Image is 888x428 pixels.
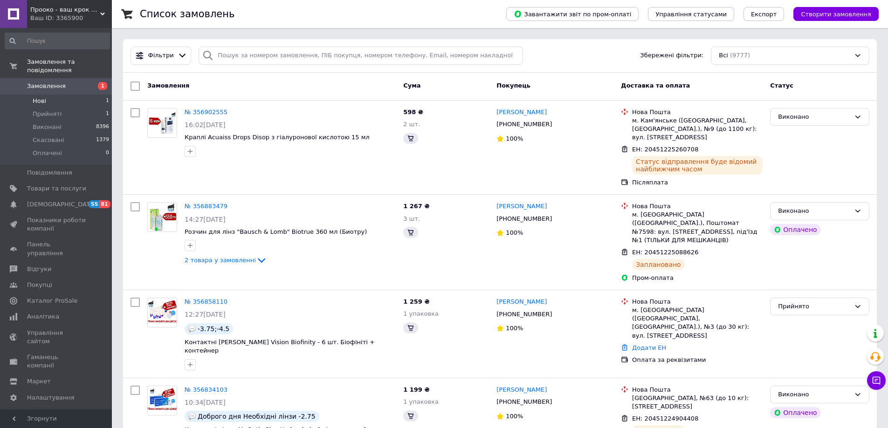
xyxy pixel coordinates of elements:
span: Товари та послуги [27,184,86,193]
span: (9777) [730,52,750,59]
span: Управління сайтом [27,329,86,346]
span: 12:27[DATE] [185,311,226,318]
span: 10:34[DATE] [185,399,226,406]
span: Статус [770,82,793,89]
a: Розчин для лінз "Bausch & Lomb" Biotrue 360 мл (Биотру) [185,228,367,235]
span: Cума [403,82,420,89]
a: Створити замовлення [784,10,879,17]
button: Завантажити звіт по пром-оплаті [506,7,639,21]
div: Нова Пошта [632,298,763,306]
img: :speech_balloon: [188,413,196,420]
span: Покупець [496,82,530,89]
a: № 356902555 [185,109,227,115]
span: Збережені фільтри: [640,51,703,60]
div: Прийнято [778,302,850,312]
span: Показники роботи компанії [27,216,86,233]
a: Додати ЕН [632,344,666,351]
span: Експорт [751,11,777,18]
span: Замовлення [147,82,189,89]
span: 8396 [96,123,109,131]
button: Управління статусами [648,7,734,21]
span: Оплачені [33,149,62,157]
span: 100% [506,229,523,236]
span: ЕН: 20451225088626 [632,249,698,256]
span: Краплі Acuaiss Drops Disop з гіалуронової кислотою 15 мл [185,134,370,141]
span: Фільтри [148,51,174,60]
span: 1 [106,110,109,118]
span: 100% [506,135,523,142]
span: Створити замовлення [801,11,871,18]
div: [PHONE_NUMBER] [495,396,554,408]
span: Всі [719,51,728,60]
span: Повідомлення [27,169,72,177]
input: Пошук за номером замовлення, ПІБ покупця, номером телефону, Email, номером накладної [199,47,523,65]
button: Експорт [743,7,785,21]
div: Ваш ID: 3365900 [30,14,112,22]
span: 100% [506,413,523,420]
div: Виконано [778,206,850,216]
a: Фото товару [147,298,177,327]
span: Замовлення [27,82,66,90]
span: Управління статусами [655,11,727,18]
span: Відгуки [27,265,51,273]
button: Чат з покупцем [867,371,886,390]
a: Фото товару [147,108,177,138]
span: Покупці [27,281,52,289]
div: Нова Пошта [632,108,763,116]
span: 55 [89,200,99,208]
div: Нова Пошта [632,386,763,394]
span: Нові [33,97,46,105]
img: Фото товару [148,112,177,134]
div: Виконано [778,390,850,400]
a: № 356834103 [185,386,227,393]
a: [PERSON_NAME] [496,202,547,211]
a: 2 товара у замовленні [185,257,267,264]
span: 1379 [96,136,109,144]
img: Фото товару [148,300,177,324]
span: [DEMOGRAPHIC_DATA] [27,200,96,209]
span: 16:02[DATE] [185,121,226,129]
span: -3.75;-4.5 [198,325,229,333]
span: 100% [506,325,523,332]
a: Фото товару [147,202,177,232]
span: Гаманець компанії [27,353,86,370]
a: Фото товару [147,386,177,415]
span: Завантажити звіт по пром-оплаті [514,10,631,18]
span: Доброго дня Необхідні лінзи -2.75 [198,413,316,420]
span: 3 шт. [403,215,420,222]
span: 1 259 ₴ [403,298,429,305]
img: :speech_balloon: [188,325,196,333]
div: м. Кам'янське ([GEOGRAPHIC_DATA], [GEOGRAPHIC_DATA].), №9 (до 1100 кг): вул. [STREET_ADDRESS] [632,116,763,142]
span: ЕН: 20451225260708 [632,146,698,153]
div: [GEOGRAPHIC_DATA], №63 (до 10 кг): [STREET_ADDRESS] [632,394,763,411]
span: 2 шт. [403,121,420,128]
a: Контактні [PERSON_NAME] Vision Biofinity - 6 шт. Біофініті + контейнер [185,339,375,354]
span: 1 упаковка [403,310,439,317]
span: ЕН: 20451224904408 [632,415,698,422]
img: Фото товару [148,388,177,413]
span: 1 [98,82,107,90]
div: Оплата за реквізитами [632,356,763,364]
span: Аналітика [27,313,59,321]
div: [PHONE_NUMBER] [495,118,554,130]
img: Фото товару [148,203,177,231]
h1: Список замовлень [140,8,234,20]
div: м. [GEOGRAPHIC_DATA] ([GEOGRAPHIC_DATA], [GEOGRAPHIC_DATA].), №3 (до 30 кг): вул. [STREET_ADDRESS] [632,306,763,340]
div: [PHONE_NUMBER] [495,213,554,225]
a: [PERSON_NAME] [496,108,547,117]
span: 1 упаковка [403,398,439,405]
input: Пошук [5,33,110,49]
span: 1 199 ₴ [403,386,429,393]
span: Налаштування [27,394,75,402]
span: 1 267 ₴ [403,203,429,210]
span: Виконані [33,123,62,131]
span: Скасовані [33,136,64,144]
span: Каталог ProSale [27,297,77,305]
span: 81 [99,200,110,208]
div: [PHONE_NUMBER] [495,308,554,320]
div: Виконано [778,112,850,122]
button: Створити замовлення [793,7,879,21]
span: 14:27[DATE] [185,216,226,223]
